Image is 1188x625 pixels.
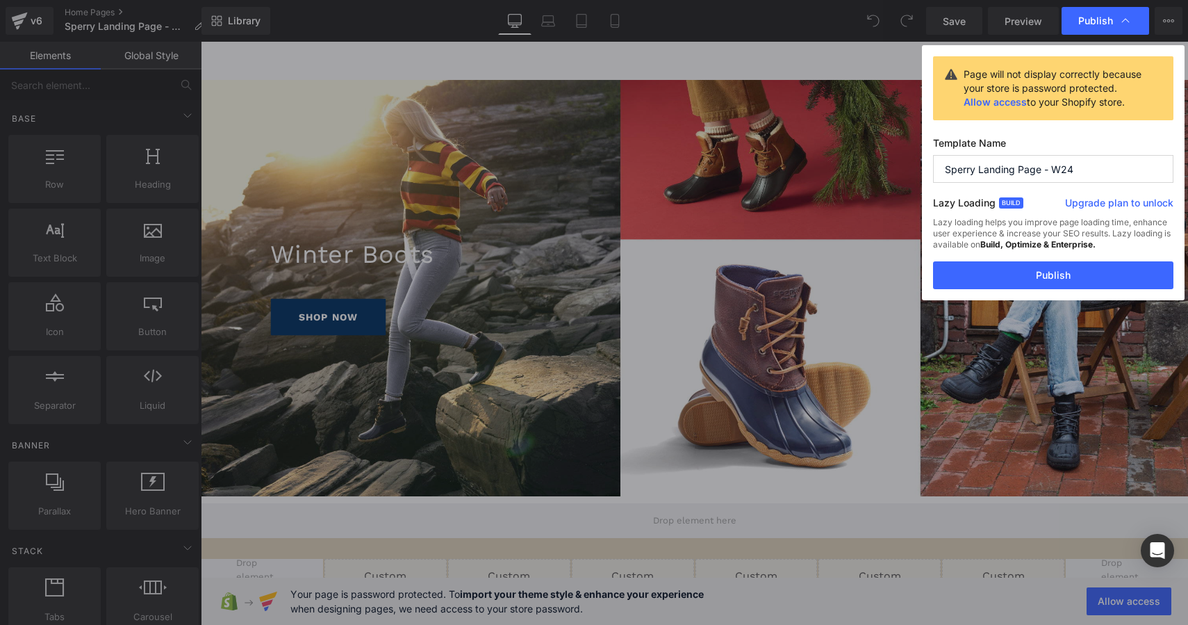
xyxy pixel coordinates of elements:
div: Open Intercom Messenger [1141,534,1174,567]
span: Publish [1078,15,1113,27]
a: Shop Now [69,257,185,294]
button: Publish [933,261,1173,289]
div: Page will not display correctly because your store is password protected. to your Shopify store. [964,67,1147,109]
label: Template Name [933,137,1173,155]
span: Build [999,197,1023,209]
a: Upgrade plan to unlock [1065,196,1173,216]
label: Lazy Loading [933,194,996,217]
div: Lazy loading helps you improve page loading time, enhance user experience & increase your SEO res... [933,217,1173,261]
h1: Winter Boots [69,202,987,222]
span: Shop Now [98,268,157,283]
strong: Build, Optimize & Enterprise. [980,239,1096,250]
a: Allow access [964,96,1027,108]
